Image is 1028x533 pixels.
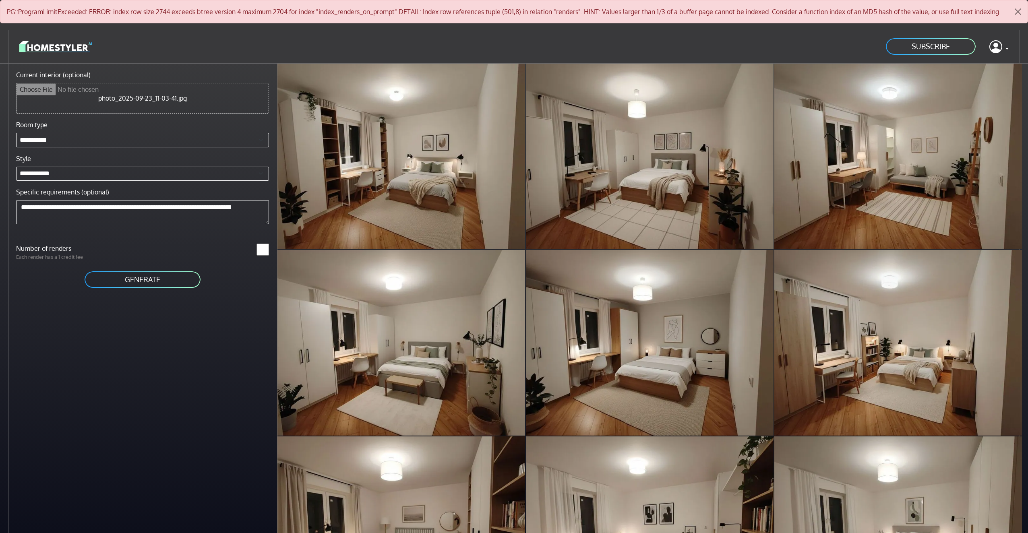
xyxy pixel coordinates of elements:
label: Number of renders [11,244,143,253]
img: logo-3de290ba35641baa71223ecac5eacb59cb85b4c7fdf211dc9aaecaaee71ea2f8.svg [19,39,92,54]
a: SUBSCRIBE [885,37,976,56]
label: Style [16,154,31,163]
button: Close [1008,0,1028,23]
label: Specific requirements (optional) [16,187,109,197]
label: Current interior (optional) [16,70,91,80]
p: Each render has a 1 credit fee [11,253,143,261]
label: Room type [16,120,48,130]
button: GENERATE [84,271,201,289]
